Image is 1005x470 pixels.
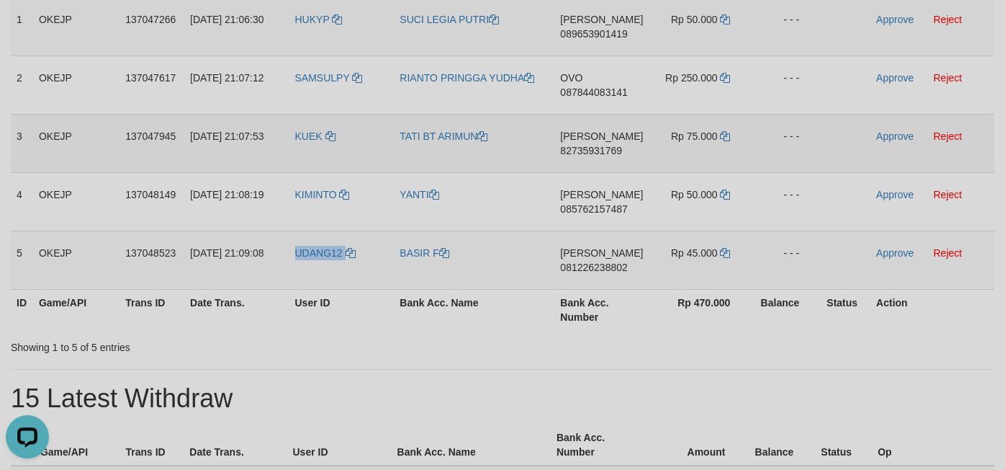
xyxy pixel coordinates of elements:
a: Copy 50000 to clipboard [720,189,730,200]
th: User ID [289,289,395,330]
span: [DATE] 21:07:12 [190,72,263,84]
th: Bank Acc. Name [392,425,551,466]
span: Copy 82735931769 to clipboard [560,145,622,156]
td: OKEJP [33,172,120,231]
td: 3 [11,114,33,172]
th: Date Trans. [184,289,289,330]
a: Copy 45000 to clipboard [720,247,730,259]
th: Status [815,425,872,466]
a: Reject [933,189,962,200]
td: OKEJP [33,231,120,289]
th: Trans ID [120,289,184,330]
span: 137047617 [125,72,176,84]
td: 5 [11,231,33,289]
a: Copy 250000 to clipboard [720,72,730,84]
span: 137047945 [125,130,176,142]
a: BASIR F [400,247,449,259]
td: - - - [752,172,821,231]
span: Copy 087844083141 to clipboard [560,87,627,98]
span: [PERSON_NAME] [560,14,643,25]
a: Reject [933,130,962,142]
a: KIMINTO [295,189,350,200]
a: Copy 75000 to clipboard [720,130,730,142]
a: KUEK [295,130,335,142]
a: TATI BT ARIMUN [400,130,487,142]
span: [DATE] 21:07:53 [190,130,263,142]
th: Op [872,425,994,466]
td: 2 [11,56,33,114]
span: [PERSON_NAME] [560,247,643,259]
td: OKEJP [33,114,120,172]
th: Amount [645,425,747,466]
th: Game/API [35,425,120,466]
th: Bank Acc. Name [394,289,554,330]
span: Rp 50.000 [671,14,718,25]
span: Rp 250.000 [665,72,717,84]
span: [DATE] 21:06:30 [190,14,263,25]
span: OVO [560,72,582,84]
a: Reject [933,14,962,25]
th: Balance [752,289,821,330]
a: UDANG12 [295,247,356,259]
th: Date Trans. [184,425,287,466]
a: Approve [876,189,914,200]
span: [DATE] 21:09:08 [190,247,263,259]
a: Approve [876,14,914,25]
div: Showing 1 to 5 of 5 entries [11,334,408,355]
a: Reject [933,247,962,259]
span: 137048523 [125,247,176,259]
a: SUCI LEGIA PUTRI [400,14,499,25]
a: RIANTO PRINGGA YUDHA [400,72,534,84]
th: Bank Acc. Number [554,289,649,330]
th: Trans ID [120,425,184,466]
th: Status [821,289,870,330]
th: Rp 470.000 [649,289,752,330]
th: Action [870,289,994,330]
span: 137047266 [125,14,176,25]
span: Copy 081226238802 to clipboard [560,262,627,273]
a: Approve [876,72,914,84]
span: [PERSON_NAME] [560,130,643,142]
h1: 15 Latest Withdraw [11,384,994,413]
td: - - - [752,56,821,114]
a: Approve [876,247,914,259]
span: Rp 50.000 [671,189,718,200]
span: [PERSON_NAME] [560,189,643,200]
span: Rp 75.000 [671,130,718,142]
button: Open LiveChat chat widget [6,6,49,49]
a: Reject [933,72,962,84]
th: Balance [747,425,815,466]
a: YANTI [400,189,438,200]
span: KUEK [295,130,323,142]
th: Game/API [33,289,120,330]
td: OKEJP [33,56,120,114]
th: Bank Acc. Number [551,425,645,466]
td: 4 [11,172,33,231]
span: HUKYP [295,14,330,25]
th: User ID [287,425,391,466]
th: ID [11,289,33,330]
a: Approve [876,130,914,142]
span: 137048149 [125,189,176,200]
span: Copy 085762157487 to clipboard [560,203,627,215]
span: Rp 45.000 [671,247,718,259]
td: - - - [752,114,821,172]
span: KIMINTO [295,189,337,200]
span: Copy 089653901419 to clipboard [560,28,627,40]
a: Copy 50000 to clipboard [720,14,730,25]
td: - - - [752,231,821,289]
a: HUKYP [295,14,343,25]
span: [DATE] 21:08:19 [190,189,263,200]
a: SAMSULPY [295,72,363,84]
span: UDANG12 [295,247,343,259]
span: SAMSULPY [295,72,350,84]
